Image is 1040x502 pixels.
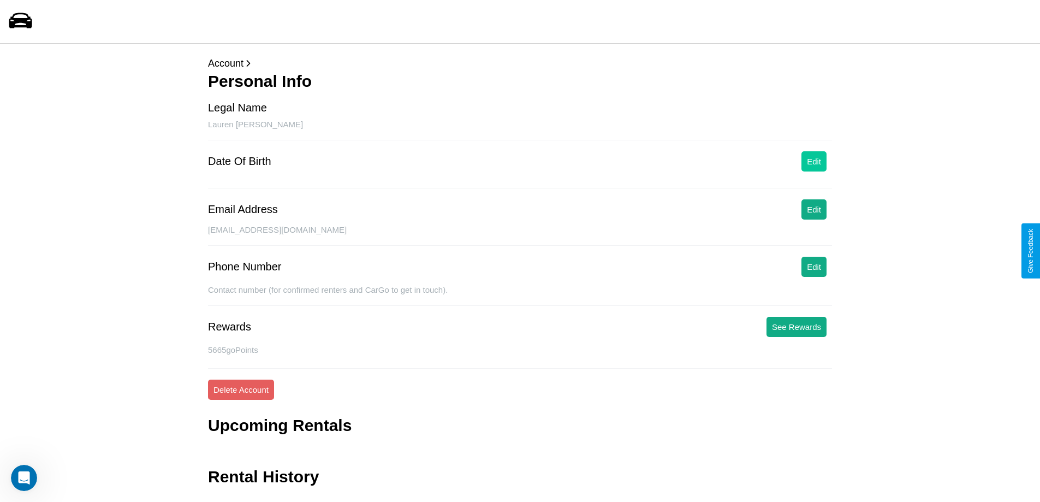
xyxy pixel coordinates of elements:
div: Legal Name [208,102,267,114]
div: Date Of Birth [208,155,271,168]
div: Give Feedback [1027,229,1035,273]
button: Edit [801,151,827,172]
p: Account [208,55,832,72]
h3: Personal Info [208,72,832,91]
div: Phone Number [208,261,282,273]
h3: Rental History [208,468,319,486]
div: Contact number (for confirmed renters and CarGo to get in touch). [208,285,832,306]
div: [EMAIL_ADDRESS][DOMAIN_NAME] [208,225,832,246]
div: Rewards [208,321,251,333]
iframe: Intercom live chat [11,465,37,491]
button: Delete Account [208,380,274,400]
h3: Upcoming Rentals [208,416,352,435]
div: Lauren [PERSON_NAME] [208,120,832,140]
button: Edit [801,257,827,277]
p: 5665 goPoints [208,342,832,357]
div: Email Address [208,203,278,216]
button: See Rewards [766,317,827,337]
button: Edit [801,199,827,220]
